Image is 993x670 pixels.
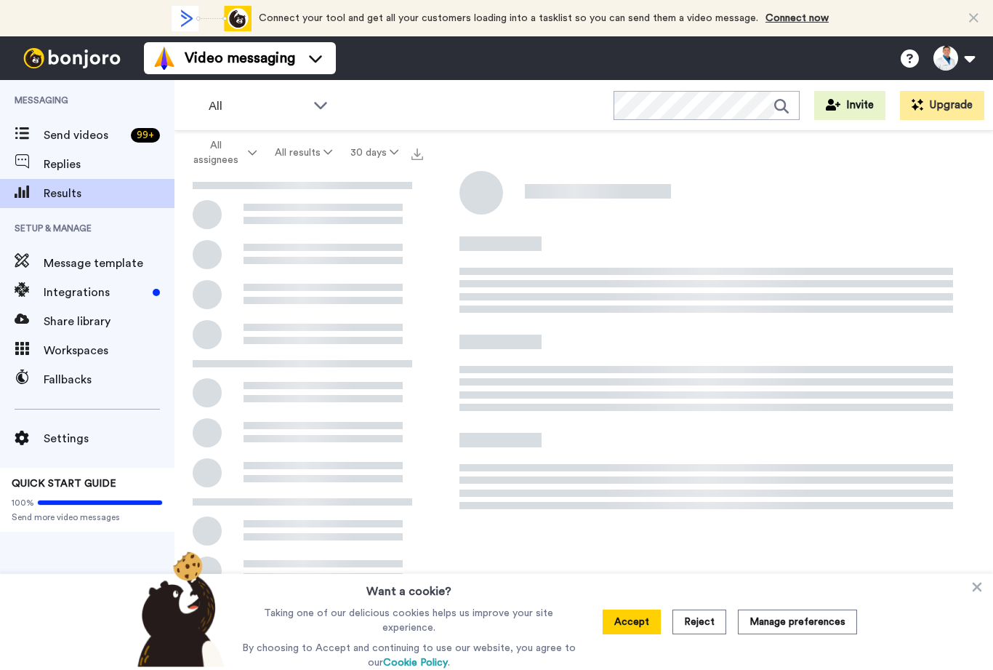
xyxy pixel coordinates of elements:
span: Results [44,185,174,202]
button: All assignees [177,132,266,173]
div: animation [172,6,252,31]
img: bj-logo-header-white.svg [17,48,126,68]
span: All assignees [186,138,245,167]
h3: Want a cookie? [366,574,451,600]
span: All [209,97,306,115]
span: Message template [44,255,174,272]
div: 99 + [131,128,160,143]
a: Cookie Policy [383,658,448,668]
span: Video messaging [185,48,295,68]
a: Connect now [765,13,829,23]
span: Workspaces [44,342,174,359]
img: bear-with-cookie.png [124,551,232,667]
p: Taking one of our delicious cookies helps us improve your site experience. [238,606,579,635]
span: Integrations [44,284,147,301]
button: All results [266,140,342,166]
span: Send more video messages [12,511,163,523]
button: Reject [672,610,726,634]
span: Send videos [44,127,125,144]
span: Fallbacks [44,371,174,388]
span: Settings [44,430,174,447]
span: Connect your tool and get all your customers loading into a tasklist so you can send them a video... [259,13,758,23]
span: 100% [12,497,34,509]
button: Accept [603,610,661,634]
button: Invite [814,91,885,120]
img: vm-color.svg [153,47,176,70]
p: By choosing to Accept and continuing to use our website, you agree to our . [238,641,579,670]
button: Export all results that match these filters now. [407,142,427,164]
button: Manage preferences [738,610,857,634]
span: Share library [44,313,174,330]
span: QUICK START GUIDE [12,479,116,489]
button: 30 days [341,140,407,166]
button: Upgrade [900,91,984,120]
span: Replies [44,156,174,173]
img: export.svg [411,148,423,160]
